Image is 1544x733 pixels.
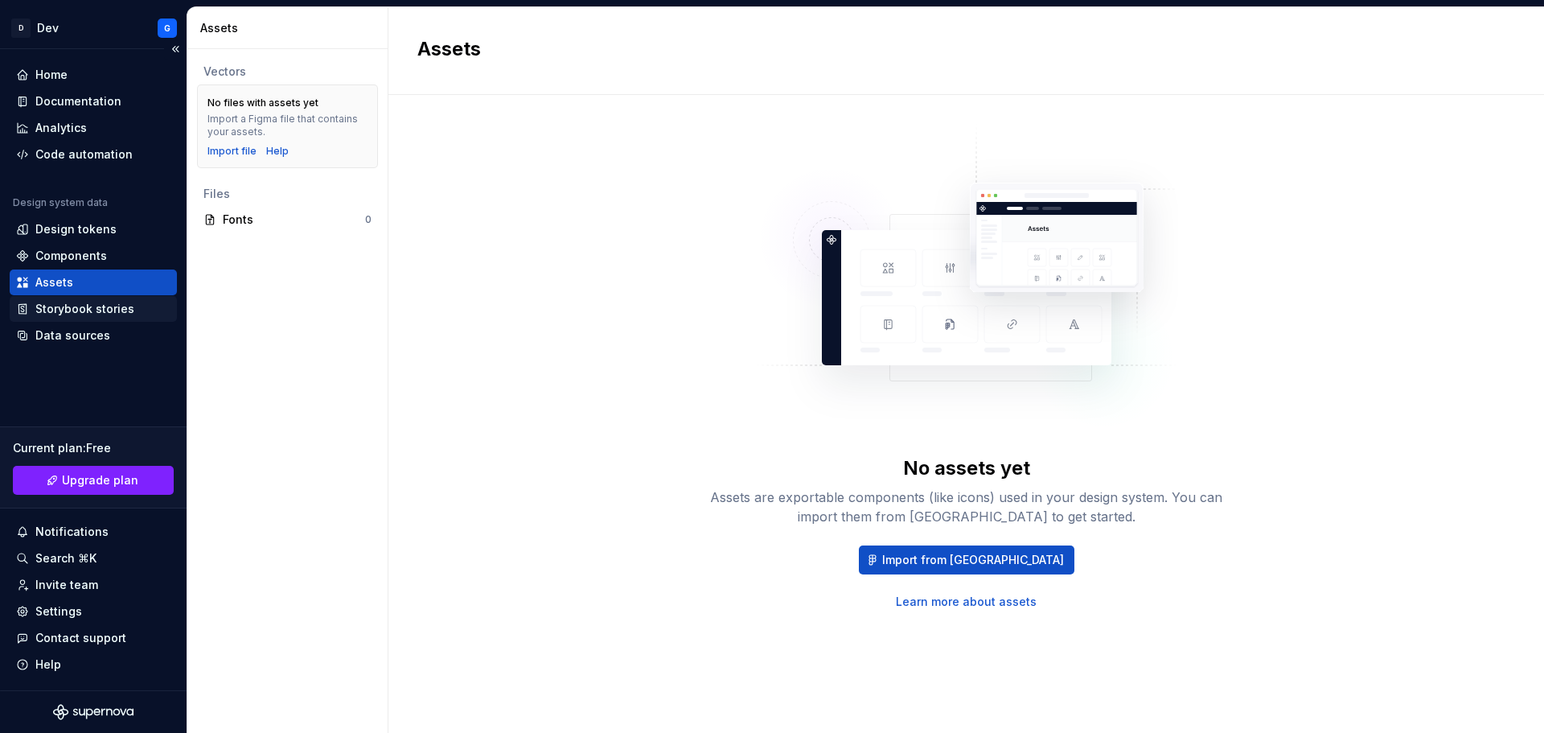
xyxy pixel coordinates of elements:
div: Data sources [35,327,110,344]
div: Notifications [35,524,109,540]
div: Files [203,186,372,202]
a: Home [10,62,177,88]
a: Fonts0 [197,207,378,233]
div: Fonts [223,212,365,228]
svg: Supernova Logo [53,704,133,720]
button: Import from [GEOGRAPHIC_DATA] [859,546,1074,574]
a: Learn more about assets [896,594,1037,610]
div: Invite team [35,577,98,593]
div: Vectors [203,64,372,80]
a: Help [266,145,289,158]
button: DDevG [3,10,183,45]
a: Components [10,243,177,269]
div: Current plan : Free [13,440,174,456]
div: Import a Figma file that contains your assets. [207,113,368,138]
div: Documentation [35,93,121,109]
div: Dev [37,20,59,36]
a: Assets [10,270,177,295]
div: Assets [35,274,73,290]
div: Help [35,657,61,673]
div: 0 [365,213,372,226]
a: Data sources [10,323,177,348]
a: Invite team [10,572,177,598]
div: Design tokens [35,221,117,237]
a: Design tokens [10,216,177,242]
a: Storybook stories [10,296,177,322]
a: Code automation [10,142,177,167]
button: Collapse sidebar [164,38,187,60]
div: D [11,19,31,38]
div: Design system data [13,196,108,209]
button: Search ⌘K [10,546,177,571]
button: Contact support [10,625,177,651]
div: Home [35,67,68,83]
div: No files with assets yet [207,97,318,109]
div: Code automation [35,146,133,163]
button: Upgrade plan [13,466,174,495]
button: Help [10,652,177,677]
div: Search ⌘K [35,550,96,566]
div: Contact support [35,630,126,646]
button: Notifications [10,519,177,545]
div: Analytics [35,120,87,136]
div: Assets [200,20,381,36]
div: No assets yet [903,455,1030,481]
span: Import from [GEOGRAPHIC_DATA] [882,552,1064,568]
div: G [164,22,170,35]
div: Settings [35,603,82,620]
span: Upgrade plan [62,472,138,488]
a: Settings [10,599,177,624]
a: Documentation [10,89,177,114]
div: Storybook stories [35,301,134,317]
a: Analytics [10,115,177,141]
div: Assets are exportable components (like icons) used in your design system. You can import them fro... [709,488,1224,526]
h2: Assets [417,36,1496,62]
div: Components [35,248,107,264]
button: Import file [207,145,257,158]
